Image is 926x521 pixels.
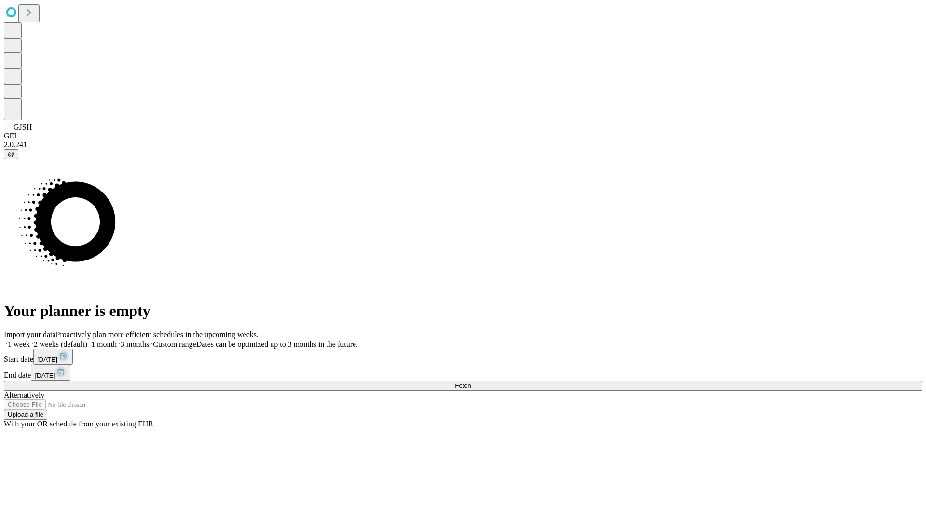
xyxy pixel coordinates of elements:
span: [DATE] [37,356,57,363]
button: @ [4,149,18,159]
span: [DATE] [35,372,55,379]
span: Proactively plan more efficient schedules in the upcoming weeks. [56,330,259,339]
span: With your OR schedule from your existing EHR [4,420,153,428]
button: Upload a file [4,410,47,420]
span: Fetch [455,382,471,389]
button: [DATE] [31,365,70,381]
span: 3 months [121,340,149,348]
span: 1 week [8,340,30,348]
div: Start date [4,349,922,365]
button: Fetch [4,381,922,391]
span: 2 weeks (default) [34,340,87,348]
span: @ [8,151,14,158]
span: GJSH [14,123,32,131]
span: Alternatively [4,391,44,399]
h1: Your planner is empty [4,302,922,320]
span: Custom range [153,340,196,348]
span: 1 month [91,340,117,348]
div: 2.0.241 [4,140,922,149]
button: [DATE] [33,349,73,365]
span: Import your data [4,330,56,339]
div: End date [4,365,922,381]
div: GEI [4,132,922,140]
span: Dates can be optimized up to 3 months in the future. [196,340,358,348]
